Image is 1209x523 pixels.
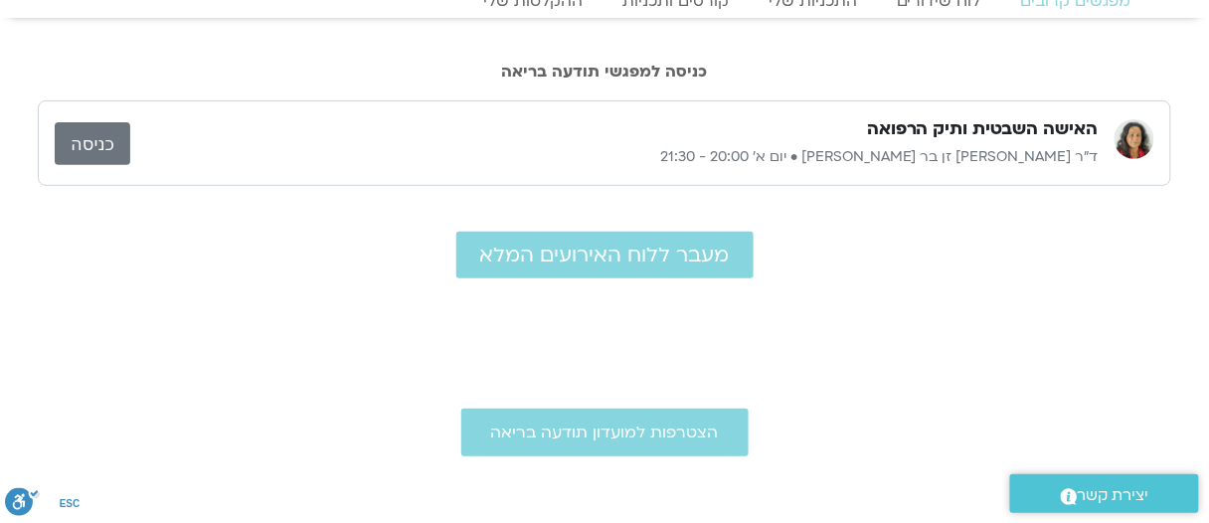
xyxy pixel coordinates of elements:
h3: האישה השבטית ותיק הרפואה [867,117,1099,141]
span: יצירת קשר [1078,482,1149,509]
h2: כניסה למפגשי תודעה בריאה [38,63,1171,81]
a: הצטרפות למועדון תודעה בריאה [461,409,749,456]
a: יצירת קשר [1010,474,1199,513]
a: מעבר ללוח האירועים המלא [456,232,754,278]
a: כניסה [55,122,130,165]
p: ד״ר [PERSON_NAME] זן בר [PERSON_NAME] • יום א׳ 20:00 - 21:30 [130,145,1099,169]
img: ד״ר צילה זן בר צור [1115,119,1154,159]
span: מעבר ללוח האירועים המלא [480,244,730,266]
span: הצטרפות למועדון תודעה בריאה [491,424,719,441]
